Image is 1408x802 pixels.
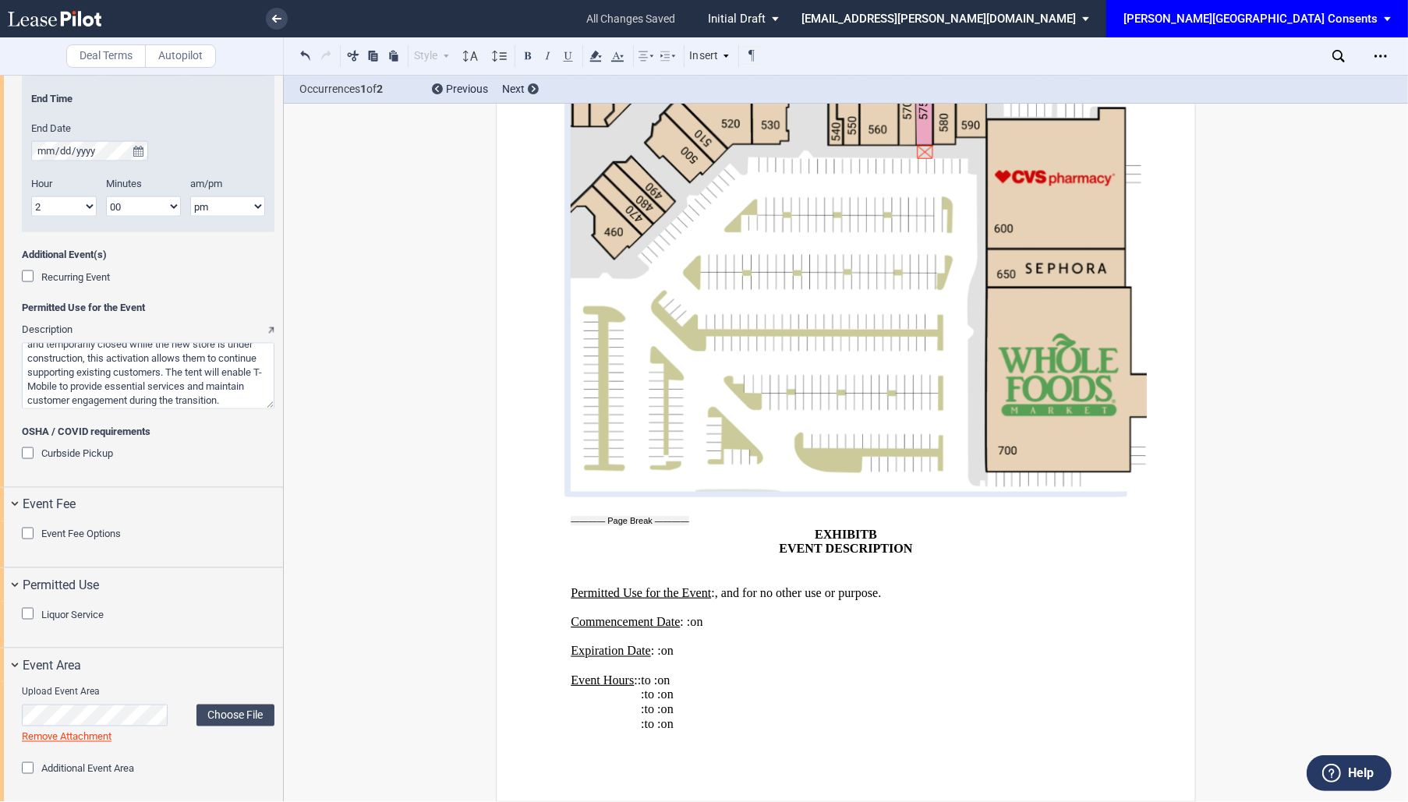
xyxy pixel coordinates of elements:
button: true [129,141,148,161]
span: Event Fee Options [41,528,121,539]
span: on [661,702,674,716]
span: : [641,717,644,731]
span: Event Fee [23,495,76,514]
span: Commencement Date [571,615,680,629]
span: on [690,615,702,629]
span: : [657,717,660,731]
button: Italic [539,46,557,65]
span: Additional Event(s) [22,248,274,262]
span: : [657,702,660,716]
span: Event Hours [571,673,634,687]
md-checkbox: Recurring Event [22,270,110,285]
label: Deal Terms [66,44,146,68]
div: Insert [688,46,733,66]
span: : [687,615,690,629]
div: Open Lease options menu [1368,44,1393,69]
img: popout_long_text.png [267,327,274,334]
span: Curbside Pickup [41,447,113,459]
span: EXHIBIT [815,528,869,542]
span: : [641,702,644,716]
button: Paste [384,46,403,65]
span: Occurrences of [299,81,420,97]
span: Next [502,83,525,95]
span: to [645,688,655,702]
span: Initial Draft [708,12,766,26]
span: Additional Event Area [41,763,134,775]
span: to [641,673,651,687]
span: : [657,645,660,659]
span: on [661,717,674,731]
span: all changes saved [578,2,683,36]
button: Underline [559,46,578,65]
img: LaJolla.png [571,48,1147,492]
button: Cut [344,46,363,65]
span: EVENT DESCRIPTION [779,542,912,556]
div: Previous [432,82,488,97]
span: on [661,688,674,702]
span: Minutes [106,178,142,189]
span: to [645,717,655,731]
span: Previous [446,83,488,95]
span: Upload Event Area [22,686,274,699]
span: : [651,645,654,659]
md-checkbox: Liquor Service [22,607,104,623]
button: Bold [518,46,537,65]
span: on [657,673,670,687]
button: Copy [364,46,383,65]
span: End Time [31,93,73,104]
span: : [638,673,641,687]
div: Next [502,82,539,97]
span: am/pm [190,178,222,189]
label: Autopilot [145,44,216,68]
div: [PERSON_NAME][GEOGRAPHIC_DATA] Consents [1123,12,1378,26]
span: Permitted Use [23,576,99,595]
label: Help [1348,763,1374,783]
span: : [680,615,683,629]
span: Event Area [23,656,81,675]
span: : [654,673,657,687]
span: Recurring Event [41,271,110,283]
span: Liquor Service [41,609,104,620]
button: Toggle Control Characters [742,46,761,65]
span: Hour [31,178,52,189]
span: to [645,702,655,716]
a: Remove Attachment [22,731,111,743]
span: : [657,688,660,702]
label: Choose File [196,705,274,726]
span: Permitted Use for the Event [22,301,274,315]
button: Help [1307,755,1392,791]
b: 2 [377,83,383,95]
span: B [869,528,877,542]
b: 1 [360,83,366,95]
button: Undo [296,46,315,65]
md-checkbox: Additional Event Area [22,761,134,777]
span: on [661,645,674,659]
span: : [711,586,714,600]
span: End Date [31,122,71,134]
span: Permitted Use for the Event [571,586,711,600]
span: Expiration Date [571,645,651,659]
span: : [641,688,644,702]
span: OSHA / COVID requirements [22,425,274,439]
span: : [634,673,637,687]
md-checkbox: Curbside Pickup [22,447,113,462]
span: , and for no other use or purpose. [715,586,882,600]
md-checkbox: Event Fee Options [22,527,121,542]
span: Description [22,323,73,335]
